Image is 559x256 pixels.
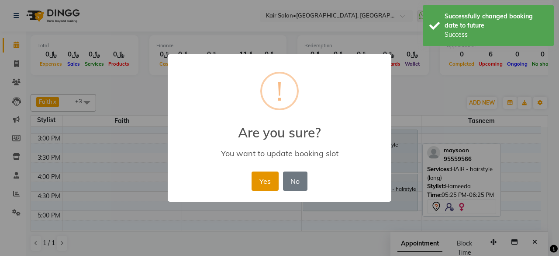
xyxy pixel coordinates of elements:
div: Success [445,30,547,39]
button: Yes [252,172,278,191]
div: ! [276,74,283,109]
button: No [283,172,307,191]
div: Successfully changed booking date to future [445,12,547,30]
div: You want to update booking slot [180,148,379,158]
h2: Are you sure? [168,114,391,140]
